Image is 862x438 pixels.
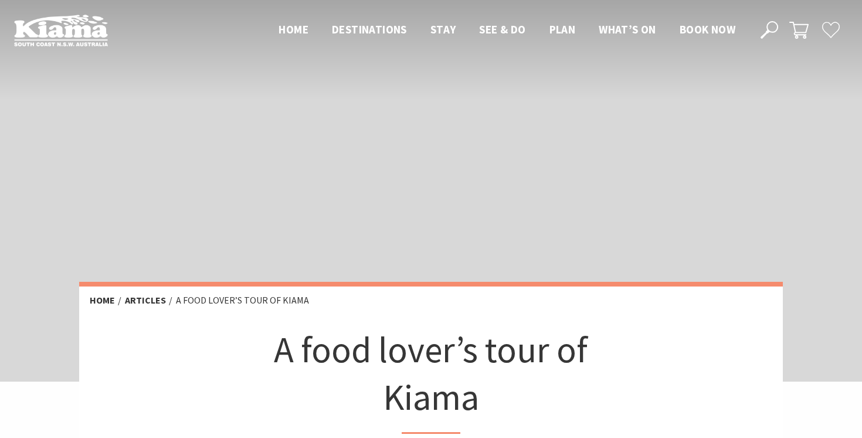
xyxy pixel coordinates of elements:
[680,22,735,36] span: Book now
[599,22,656,36] span: What’s On
[14,14,108,46] img: Kiama Logo
[479,22,525,36] span: See & Do
[267,21,747,40] nav: Main Menu
[279,22,308,36] span: Home
[257,326,605,434] h1: A food lover’s tour of Kiama
[125,294,166,306] a: Articles
[430,22,456,36] span: Stay
[176,293,309,308] li: A food lover’s tour of Kiama
[332,22,407,36] span: Destinations
[549,22,576,36] span: Plan
[90,294,115,306] a: Home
